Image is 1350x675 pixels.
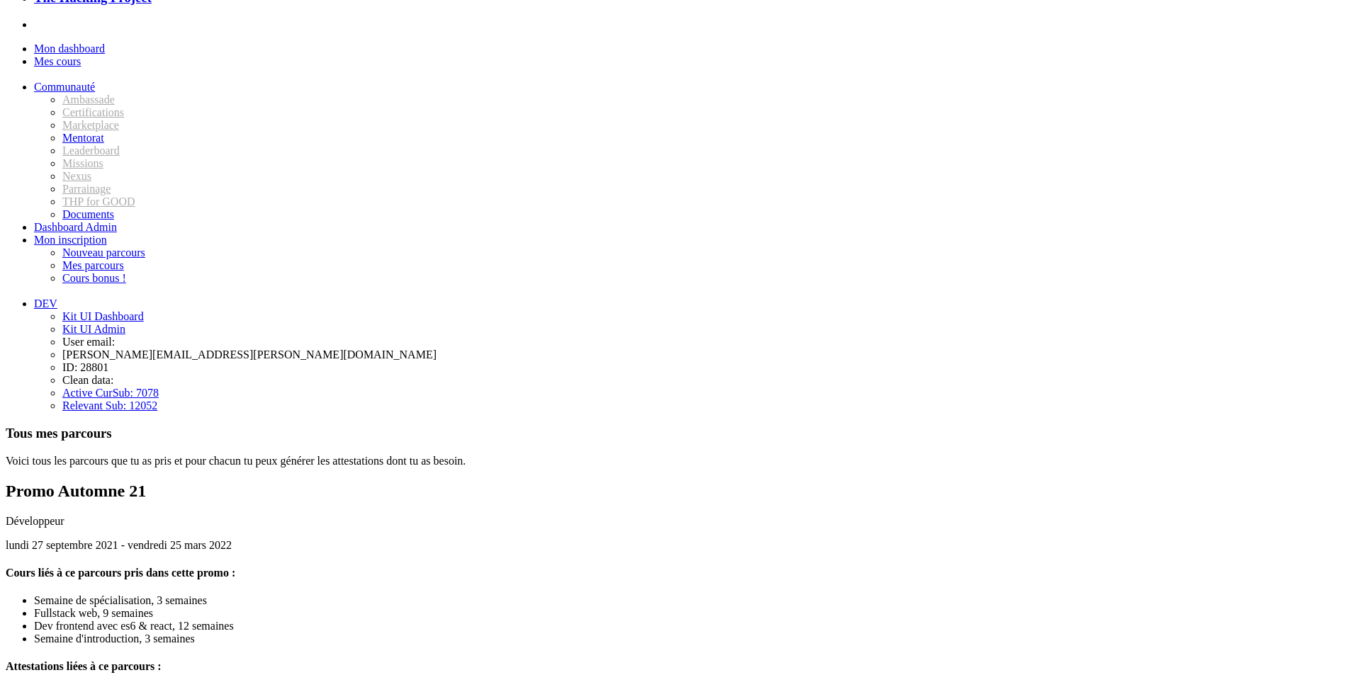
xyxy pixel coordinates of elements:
[62,361,1344,374] li: ID: 28801
[62,106,124,118] span: Certifications
[34,42,105,55] a: Mon dashboard
[34,81,95,93] a: Communauté
[34,55,81,67] a: Mes cours
[62,208,114,220] a: Documents
[6,426,1344,441] h3: Tous mes parcours
[62,374,1344,387] li: Clean data:
[34,297,57,310] a: DEV
[6,539,1344,552] p: lundi 27 septembre 2021 - vendredi 25 mars 2022
[62,157,103,169] span: Missions
[34,221,117,233] a: Dashboard Admin
[6,660,1344,673] h4: Attestations liées à ce parcours :
[62,387,159,399] a: Active CurSub: 7078
[62,336,1344,348] li: User email:
[62,93,115,106] span: Ambassade
[34,594,1344,607] li: Semaine de spécialisation, 3 semaines
[62,132,104,144] a: Mentorat
[34,620,1344,633] li: Dev frontend avec es6 & react, 12 semaines
[62,119,119,131] span: Marketplace
[62,170,91,182] span: Nexus
[62,310,144,322] a: Kit UI Dashboard
[62,272,126,284] a: Cours bonus !
[34,607,1344,620] li: Fullstack web, 9 semaines
[62,183,111,195] span: Parrainage
[62,144,120,157] span: translation missing: fr.dashboard.community.tabs.leaderboard
[62,246,145,259] a: Nouveau parcours
[6,482,1344,501] h2: Promo Automne 21
[62,144,120,157] a: Leaderboard
[62,195,135,208] span: THP for GOOD
[6,515,1344,528] div: Développeur
[6,567,1344,579] h4: Cours liés à ce parcours pris dans cette promo :
[62,399,157,412] a: Relevant Sub: 12052
[34,234,107,246] a: Mon inscription
[62,348,1344,361] li: [PERSON_NAME][EMAIL_ADDRESS][PERSON_NAME][DOMAIN_NAME]
[62,323,125,335] a: Kit UI Admin
[6,455,1344,467] p: Voici tous les parcours que tu as pris et pour chacun tu peux générer les attestations dont tu as...
[62,259,124,271] a: Mes parcours
[34,633,1344,645] li: Semaine d'introduction, 3 semaines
